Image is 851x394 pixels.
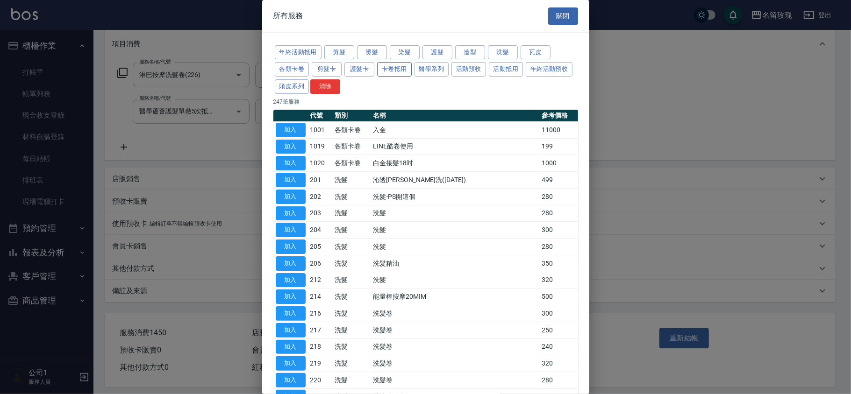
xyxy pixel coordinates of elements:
[526,62,572,77] button: 年終活動預收
[371,138,539,155] td: LINE酷卷使用
[276,256,306,271] button: 加入
[371,255,539,272] td: 洗髮精油
[539,272,578,288] td: 320
[371,172,539,189] td: 沁透[PERSON_NAME]洗([DATE])
[371,288,539,305] td: 能量棒按摩20MIM
[332,188,371,205] td: 洗髮
[276,239,306,254] button: 加入
[371,155,539,172] td: 白金接髮18吋
[276,156,306,170] button: 加入
[539,155,578,172] td: 1000
[332,288,371,305] td: 洗髮
[332,138,371,155] td: 各類卡卷
[332,305,371,322] td: 洗髮
[332,239,371,255] td: 洗髮
[539,338,578,355] td: 240
[415,62,449,77] button: 醫學系列
[276,340,306,354] button: 加入
[276,206,306,221] button: 加入
[308,322,332,338] td: 217
[539,239,578,255] td: 280
[332,121,371,138] td: 各類卡卷
[308,205,332,222] td: 203
[371,205,539,222] td: 洗髮
[539,172,578,189] td: 499
[377,62,412,77] button: 卡卷抵用
[548,7,578,25] button: 關閉
[308,110,332,122] th: 代號
[332,338,371,355] td: 洗髮
[332,172,371,189] td: 洗髮
[332,372,371,389] td: 洗髮
[539,305,578,322] td: 300
[371,188,539,205] td: 洗髮-PS開這個
[332,110,371,122] th: 類別
[273,98,578,106] p: 247 筆服務
[276,356,306,371] button: 加入
[308,288,332,305] td: 214
[371,338,539,355] td: 洗髮卷
[539,322,578,338] td: 250
[539,188,578,205] td: 280
[371,239,539,255] td: 洗髮
[332,322,371,338] td: 洗髮
[308,188,332,205] td: 202
[308,255,332,272] td: 206
[308,372,332,389] td: 220
[539,355,578,372] td: 320
[275,45,322,60] button: 年終活動抵用
[539,138,578,155] td: 199
[371,322,539,338] td: 洗髮卷
[312,62,342,77] button: 剪髮卡
[276,323,306,338] button: 加入
[308,338,332,355] td: 218
[539,288,578,305] td: 500
[308,138,332,155] td: 1019
[371,372,539,389] td: 洗髮卷
[332,255,371,272] td: 洗髮
[308,355,332,372] td: 219
[332,272,371,288] td: 洗髮
[276,373,306,387] button: 加入
[308,272,332,288] td: 212
[324,45,354,60] button: 剪髮
[310,79,340,94] button: 清除
[332,155,371,172] td: 各類卡卷
[371,305,539,322] td: 洗髮卷
[276,173,306,187] button: 加入
[357,45,387,60] button: 燙髮
[276,223,306,237] button: 加入
[308,121,332,138] td: 1001
[371,222,539,239] td: 洗髮
[422,45,452,60] button: 護髮
[451,62,486,77] button: 活動預收
[308,222,332,239] td: 204
[371,121,539,138] td: 入金
[489,62,523,77] button: 活動抵用
[275,62,309,77] button: 各類卡卷
[308,305,332,322] td: 216
[539,255,578,272] td: 350
[308,239,332,255] td: 205
[332,222,371,239] td: 洗髮
[371,110,539,122] th: 名稱
[539,222,578,239] td: 300
[308,155,332,172] td: 1020
[344,62,374,77] button: 護髮卡
[539,110,578,122] th: 參考價格
[488,45,518,60] button: 洗髮
[276,289,306,304] button: 加入
[276,140,306,154] button: 加入
[276,306,306,321] button: 加入
[276,273,306,288] button: 加入
[455,45,485,60] button: 造型
[371,355,539,372] td: 洗髮卷
[390,45,420,60] button: 染髮
[539,205,578,222] td: 280
[521,45,551,60] button: 瓦皮
[539,121,578,138] td: 11000
[332,205,371,222] td: 洗髮
[539,372,578,389] td: 280
[276,123,306,137] button: 加入
[273,11,303,21] span: 所有服務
